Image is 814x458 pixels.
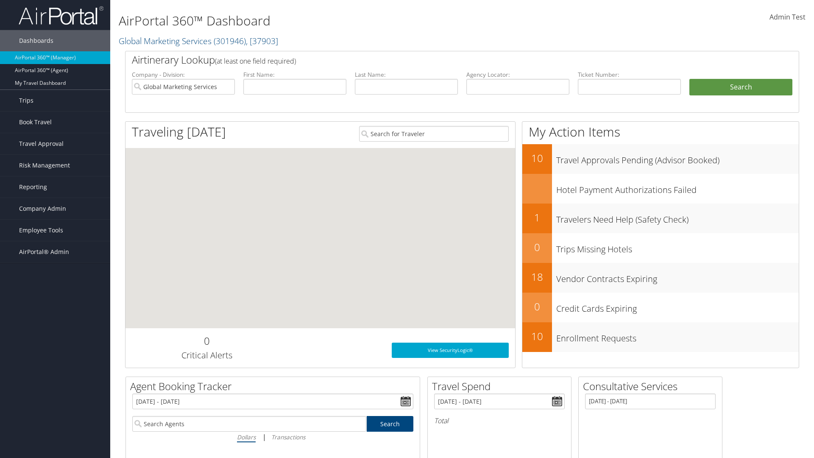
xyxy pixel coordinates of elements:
label: Ticket Number: [578,70,681,79]
h3: Travel Approvals Pending (Advisor Booked) [556,150,799,166]
h2: 18 [522,270,552,284]
a: Search [367,416,414,432]
h3: Critical Alerts [132,349,282,361]
span: (at least one field required) [215,56,296,66]
a: 1Travelers Need Help (Safety Check) [522,204,799,233]
a: Admin Test [769,4,806,31]
a: Hotel Payment Authorizations Failed [522,174,799,204]
input: Search for Traveler [359,126,509,142]
h3: Vendor Contracts Expiring [556,269,799,285]
a: 18Vendor Contracts Expiring [522,263,799,293]
div: | [132,432,413,442]
span: Dashboards [19,30,53,51]
a: 10Travel Approvals Pending (Advisor Booked) [522,144,799,174]
h2: Consultative Services [583,379,722,394]
a: 10Enrollment Requests [522,322,799,352]
span: ( 301946 ) [214,35,246,47]
i: Transactions [271,433,305,441]
span: Admin Test [769,12,806,22]
h1: AirPortal 360™ Dashboard [119,12,577,30]
h2: 10 [522,329,552,343]
a: 0Credit Cards Expiring [522,293,799,322]
span: Company Admin [19,198,66,219]
h2: 1 [522,210,552,225]
span: Risk Management [19,155,70,176]
h2: Airtinerary Lookup [132,53,736,67]
label: Agency Locator: [466,70,569,79]
span: AirPortal® Admin [19,241,69,263]
h2: Travel Spend [432,379,571,394]
span: Trips [19,90,33,111]
label: First Name: [243,70,346,79]
h1: My Action Items [522,123,799,141]
a: 0Trips Missing Hotels [522,233,799,263]
h3: Credit Cards Expiring [556,299,799,315]
i: Dollars [237,433,256,441]
label: Company - Division: [132,70,235,79]
span: Travel Approval [19,133,64,154]
h3: Hotel Payment Authorizations Failed [556,180,799,196]
a: Global Marketing Services [119,35,278,47]
h2: 10 [522,151,552,165]
a: View SecurityLogic® [392,343,509,358]
button: Search [689,79,792,96]
h3: Enrollment Requests [556,328,799,344]
h2: 0 [522,240,552,254]
img: airportal-logo.png [19,6,103,25]
h2: Agent Booking Tracker [130,379,420,394]
span: Employee Tools [19,220,63,241]
span: Reporting [19,176,47,198]
h6: Total [434,416,565,425]
h2: 0 [522,299,552,314]
h1: Traveling [DATE] [132,123,226,141]
input: Search Agents [132,416,366,432]
h2: 0 [132,334,282,348]
h3: Travelers Need Help (Safety Check) [556,209,799,226]
span: , [ 37903 ] [246,35,278,47]
span: Book Travel [19,112,52,133]
label: Last Name: [355,70,458,79]
h3: Trips Missing Hotels [556,239,799,255]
